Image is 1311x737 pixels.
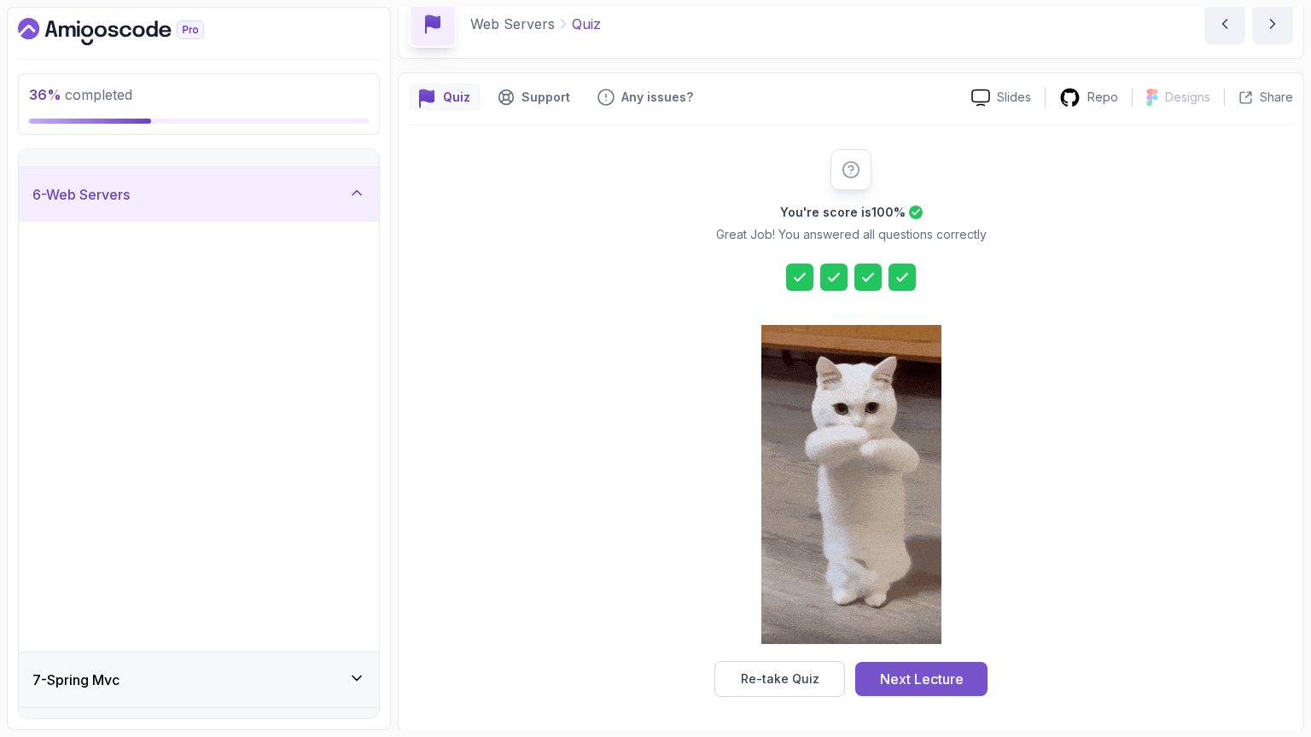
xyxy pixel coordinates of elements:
[572,14,601,34] p: Quiz
[761,325,941,644] img: cool-cat
[487,84,580,111] button: Support button
[621,89,693,106] p: Any issues?
[716,226,987,243] p: Great Job! You answered all questions correctly
[18,18,243,45] a: Dashboard
[19,167,379,222] button: 6-Web Servers
[470,14,555,34] p: Web Servers
[19,653,379,707] button: 7-Spring Mvc
[780,204,906,221] h2: You're score is 100 %
[32,670,119,690] h3: 7 - Spring Mvc
[32,184,130,205] h3: 6 - Web Servers
[409,84,481,111] button: quiz button
[855,662,988,696] button: Next Lecture
[1252,3,1293,44] button: next content
[1224,89,1293,106] button: Share
[521,89,570,106] p: Support
[880,669,964,689] div: Next Lecture
[1087,89,1118,106] p: Repo
[29,86,132,103] span: completed
[443,89,470,106] p: Quiz
[587,84,703,111] button: Feedback button
[741,670,819,688] div: Re-take Quiz
[1260,89,1293,106] p: Share
[1204,3,1245,44] button: previous content
[29,86,61,103] span: 36 %
[958,89,1045,107] a: Slides
[714,661,845,697] button: Re-take Quiz
[1046,87,1132,108] a: Repo
[1165,89,1210,106] p: Designs
[997,89,1031,106] p: Slides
